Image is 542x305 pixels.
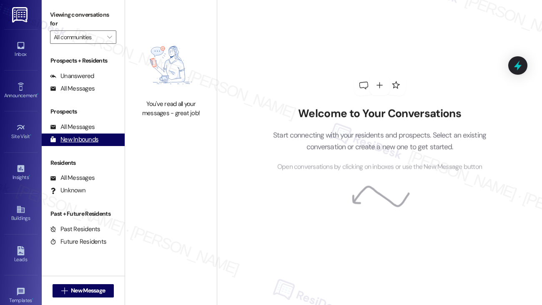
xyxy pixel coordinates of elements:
a: Buildings [4,202,38,225]
div: All Messages [50,123,95,131]
label: Viewing conversations for [50,8,116,30]
div: Unanswered [50,72,94,81]
div: Future Residents [50,237,106,246]
i:  [61,287,68,294]
div: Prospects [42,107,125,116]
a: Site Visit • [4,121,38,143]
div: Past + Future Residents [42,209,125,218]
span: Open conversations by clicking on inboxes or use the New Message button [277,161,482,172]
div: Prospects + Residents [42,56,125,65]
a: Inbox [4,38,38,61]
span: • [29,173,30,179]
span: • [37,91,38,97]
span: • [32,296,33,302]
div: All Messages [50,84,95,93]
button: New Message [53,284,114,297]
p: Start connecting with your residents and prospects. Select an existing conversation or create a n... [261,129,499,153]
a: Insights • [4,161,38,184]
div: All Messages [50,174,95,182]
img: empty-state [134,35,208,96]
img: ResiDesk Logo [12,7,29,23]
div: You've read all your messages - great job! [134,100,208,118]
input: All communities [54,30,103,44]
h2: Welcome to Your Conversations [261,107,499,121]
a: Leads [4,244,38,266]
span: • [30,132,31,138]
div: Past Residents [50,225,100,234]
div: Residents [42,159,125,167]
span: New Message [71,286,105,295]
div: New Inbounds [50,135,98,144]
div: Unknown [50,186,85,195]
i:  [107,34,112,40]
